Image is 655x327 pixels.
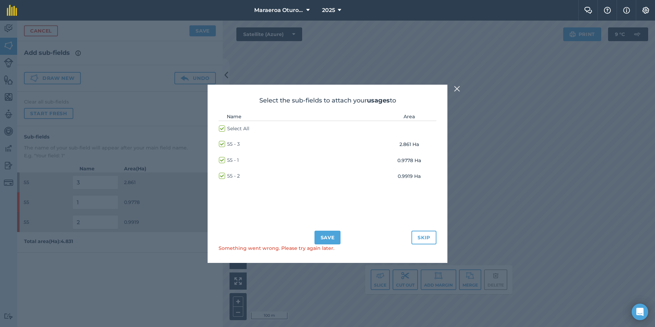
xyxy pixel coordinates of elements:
div: Open Intercom Messenger [632,304,648,320]
strong: usages [367,97,390,104]
td: 0.9919 Ha [382,168,436,184]
label: 55 - 2 [219,172,240,180]
button: Save [314,231,341,244]
td: 2.861 Ha [382,136,436,152]
th: Name [219,112,382,121]
p: Something went wrong. Please try again later. [219,244,436,252]
img: svg+xml;base64,PHN2ZyB4bWxucz0iaHR0cDovL3d3dy53My5vcmcvMjAwMC9zdmciIHdpZHRoPSIyMiIgaGVpZ2h0PSIzMC... [454,85,460,93]
label: 55 - 1 [219,157,239,164]
img: fieldmargin Logo [7,5,17,16]
label: Select All [219,125,249,132]
td: 0.9778 Ha [382,153,436,168]
h2: Select the sub-fields to attach your to [219,96,436,106]
span: Maraeroa Oturoa 2b [254,6,304,14]
img: Two speech bubbles overlapping with the left bubble in the forefront [584,7,592,14]
button: Skip [411,231,436,244]
span: 2025 [322,6,335,14]
th: Area [382,112,436,121]
img: A question mark icon [603,7,611,14]
img: svg+xml;base64,PHN2ZyB4bWxucz0iaHR0cDovL3d3dy53My5vcmcvMjAwMC9zdmciIHdpZHRoPSIxNyIgaGVpZ2h0PSIxNy... [623,6,630,14]
label: 55 - 3 [219,141,240,148]
img: A cog icon [642,7,650,14]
